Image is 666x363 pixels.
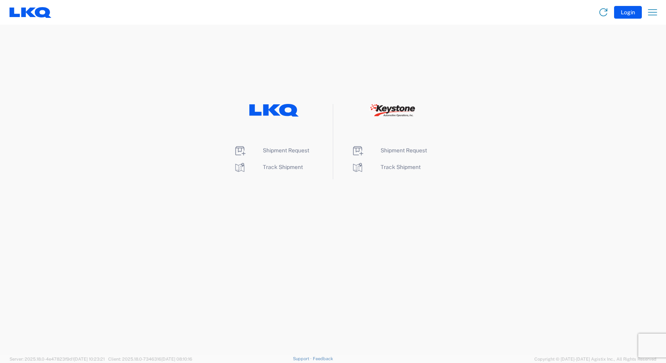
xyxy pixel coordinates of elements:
span: Server: 2025.18.0-4e47823f9d1 [10,357,105,361]
a: Shipment Request [351,147,427,154]
a: Feedback [313,356,333,361]
span: Shipment Request [263,147,309,154]
a: Shipment Request [233,147,309,154]
span: [DATE] 08:10:16 [161,357,192,361]
span: Client: 2025.18.0-7346316 [108,357,192,361]
a: Support [293,356,313,361]
span: Track Shipment [381,164,421,170]
span: Shipment Request [381,147,427,154]
button: Login [614,6,642,19]
a: Track Shipment [233,164,303,170]
span: [DATE] 10:23:21 [74,357,105,361]
a: Track Shipment [351,164,421,170]
span: Track Shipment [263,164,303,170]
span: Copyright © [DATE]-[DATE] Agistix Inc., All Rights Reserved [534,355,656,363]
